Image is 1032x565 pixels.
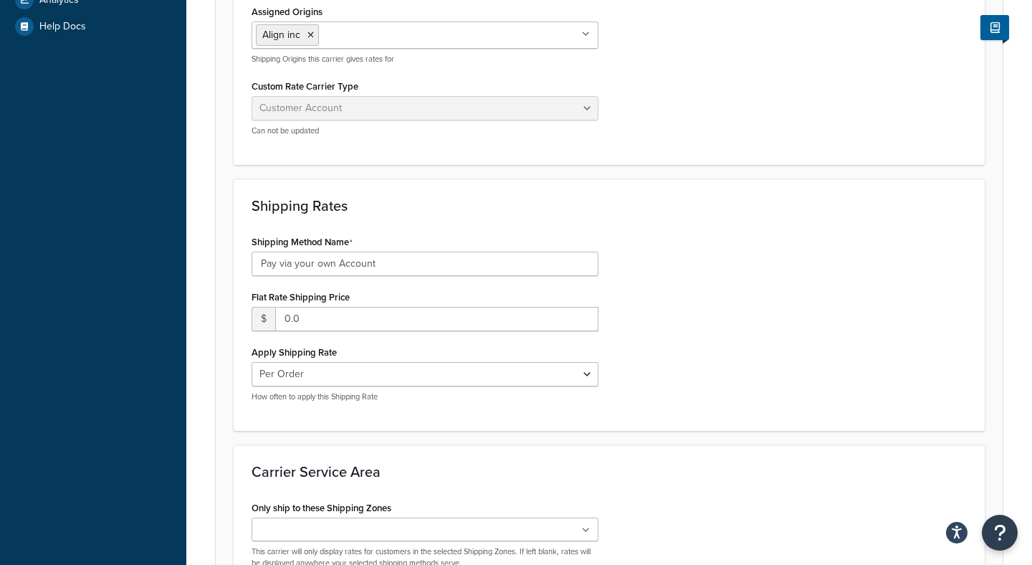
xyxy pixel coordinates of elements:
span: Align inc [262,27,300,42]
label: Apply Shipping Rate [252,347,337,358]
a: Help Docs [11,14,176,39]
label: Only ship to these Shipping Zones [252,503,391,513]
label: Flat Rate Shipping Price [252,292,350,303]
h3: Carrier Service Area [252,464,967,480]
label: Custom Rate Carrier Type [252,81,358,92]
span: $ [252,307,275,331]
button: Open Resource Center [982,515,1018,551]
p: How often to apply this Shipping Rate [252,391,598,402]
h3: Shipping Rates [252,198,967,214]
span: Help Docs [39,21,86,33]
label: Shipping Method Name [252,237,353,248]
p: Shipping Origins this carrier gives rates for [252,54,598,65]
p: Can not be updated [252,125,598,136]
label: Assigned Origins [252,6,322,17]
button: Show Help Docs [980,15,1009,40]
